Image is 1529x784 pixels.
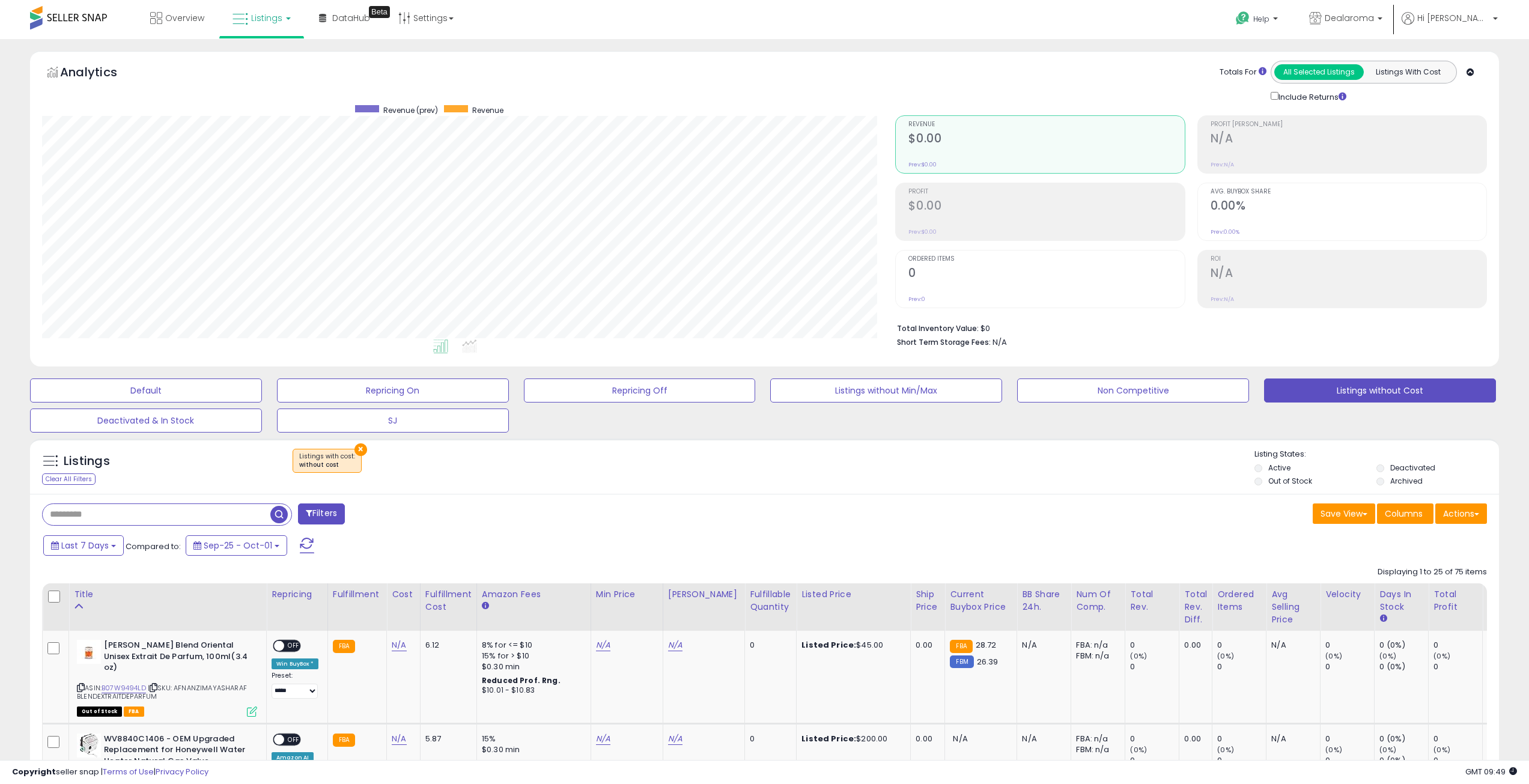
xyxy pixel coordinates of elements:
button: Last 7 Days [43,535,124,556]
label: Out of Stock [1268,476,1312,486]
span: Columns [1385,508,1423,520]
div: Ship Price [916,588,940,613]
a: N/A [392,639,406,651]
div: 0 [1325,640,1374,651]
div: FBM: n/a [1076,744,1116,755]
b: Reduced Prof. Rng. [482,675,561,685]
small: FBA [333,640,355,653]
span: Last 7 Days [61,539,109,552]
button: Repricing On [277,378,509,403]
div: 0 [1433,755,1482,766]
div: 0 [1433,640,1482,651]
div: Num of Comp. [1076,588,1120,613]
div: seller snap | | [12,767,208,778]
div: Win BuyBox * [272,658,318,669]
div: 0 [1325,734,1374,744]
div: Totals For [1220,67,1266,78]
small: FBM [950,655,973,668]
div: 0 [1130,734,1179,744]
div: Displaying 1 to 25 of 75 items [1378,567,1487,578]
div: N/A [1022,640,1062,651]
button: Sep-25 - Oct-01 [186,535,287,556]
div: 6.12 [425,640,467,651]
div: 0 [1217,734,1266,744]
span: Revenue [908,121,1184,128]
a: B07W9494LD [102,683,146,693]
div: 0.00 [1184,734,1203,744]
div: 0 [1433,734,1482,744]
h2: N/A [1211,266,1486,282]
div: 0 [1433,661,1482,672]
span: 26.39 [977,656,999,667]
small: (0%) [1130,651,1147,661]
div: Avg Selling Price [1271,588,1315,626]
div: $0.30 min [482,661,582,672]
span: Revenue [472,105,503,115]
p: Listing States: [1254,449,1499,460]
div: 0 [750,734,787,744]
small: FBA [950,640,972,653]
b: Listed Price: [801,733,856,744]
div: Tooltip anchor [369,6,390,18]
span: Listings with cost : [299,452,355,470]
button: All Selected Listings [1274,64,1364,80]
small: Prev: 0.00% [1211,228,1239,236]
div: Cost [392,588,415,601]
div: Days In Stock [1379,588,1423,613]
div: Velocity [1325,588,1369,601]
button: Deactivated & In Stock [30,409,262,433]
div: Repricing [272,588,323,601]
div: Fulfillment Cost [425,588,472,613]
div: 0 [1217,640,1266,651]
h2: N/A [1211,132,1486,148]
div: 0 (0%) [1379,755,1428,766]
small: Prev: $0.00 [908,228,937,236]
div: $0.30 min [482,744,582,755]
button: Actions [1435,503,1487,524]
a: N/A [668,733,682,745]
div: 5.87 [425,734,467,744]
small: (0%) [1325,745,1342,755]
small: (0%) [1433,651,1450,661]
div: 0 (0%) [1379,734,1428,744]
small: Prev: N/A [1211,296,1234,303]
span: Revenue (prev) [383,105,438,115]
div: Total Rev. [1130,588,1174,613]
small: (0%) [1379,745,1396,755]
div: ASIN: [77,640,257,716]
i: Get Help [1235,11,1250,26]
button: Listings without Cost [1264,378,1496,403]
button: Listings without Min/Max [770,378,1002,403]
a: N/A [596,733,610,745]
button: Repricing Off [524,378,756,403]
span: Dealaroma [1325,12,1374,24]
div: Clear All Filters [42,473,96,485]
small: Days In Stock. [1379,613,1387,624]
strong: Copyright [12,766,56,777]
div: Include Returns [1262,90,1361,103]
div: $10.01 - $10.83 [482,685,582,696]
div: 0 [1217,661,1266,672]
b: Total Inventory Value: [897,323,979,333]
a: N/A [596,639,610,651]
span: OFF [284,641,303,651]
div: 0 [1130,640,1179,651]
div: FBA: n/a [1076,734,1116,744]
span: Help [1253,14,1269,24]
h5: Analytics [60,64,141,84]
div: 0 [750,640,787,651]
span: N/A [953,733,967,744]
h5: Listings [64,453,110,470]
button: Non Competitive [1017,378,1249,403]
label: Active [1268,463,1290,473]
span: Hi [PERSON_NAME] [1417,12,1489,24]
span: FBA [124,707,144,717]
div: Total Profit [1433,588,1477,613]
div: 0 (0%) [1379,640,1428,651]
div: Min Price [596,588,658,601]
button: × [354,443,367,456]
span: 2025-10-9 09:49 GMT [1465,766,1517,777]
div: $200.00 [801,734,901,744]
div: 0 [1130,661,1179,672]
span: DataHub [332,12,370,24]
